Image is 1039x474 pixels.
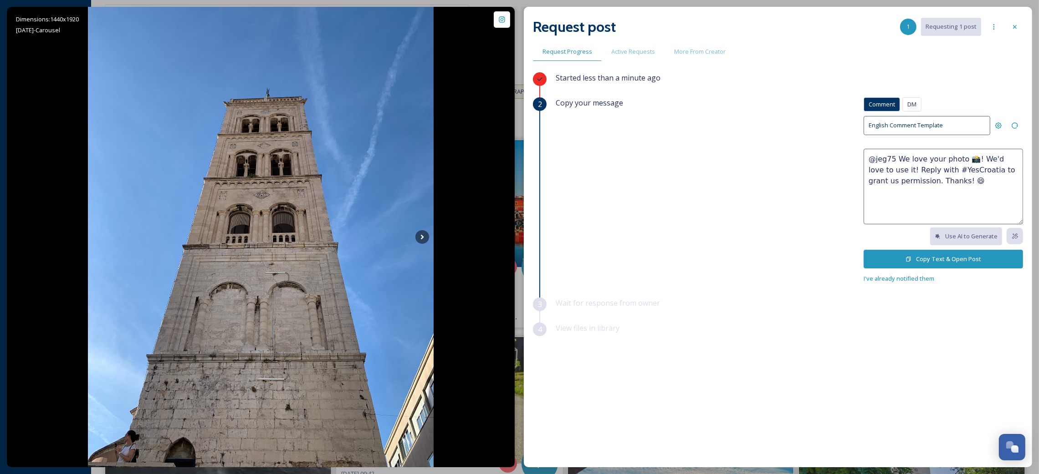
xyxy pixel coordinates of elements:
span: Active Requests [611,47,655,56]
span: 4 [538,324,542,335]
span: More From Creator [674,47,726,56]
span: 2 [538,99,542,110]
button: Requesting 1 post [921,18,981,35]
span: Started less than a minute ago [556,73,660,83]
span: Request Progress [543,47,592,56]
span: [DATE] - Carousel [16,26,60,34]
img: The most excellent concrete surprise in Zadar’s ancient St Donat campanile. And some nice views a... [88,7,434,467]
span: Copy your message [556,97,623,108]
textarea: @jeg75 We love your photo 📸! We'd love to use it! Reply with #YesCroatia to grant us permission. ... [864,149,1023,224]
button: Use AI to Generate [930,227,1002,245]
span: I've already notified them [864,274,934,282]
span: View files in library [556,323,619,333]
button: Copy Text & Open Post [864,250,1023,268]
span: English Comment Template [869,121,943,130]
span: 1 [907,22,910,31]
button: Open Chat [999,434,1025,460]
h2: Request post [533,16,616,38]
span: DM [907,100,916,109]
span: 3 [538,299,542,310]
span: Comment [869,100,895,109]
span: Dimensions: 1440 x 1920 [16,15,79,23]
span: Wait for response from owner [556,298,660,308]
